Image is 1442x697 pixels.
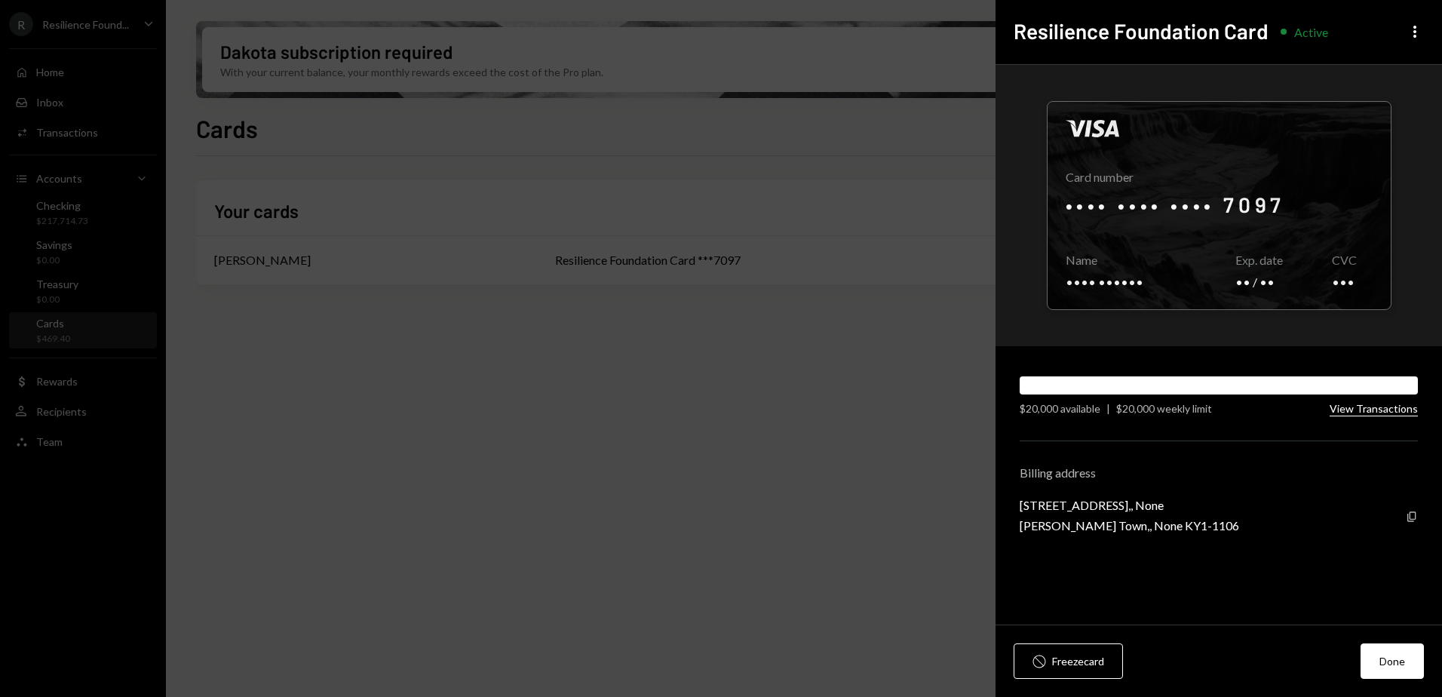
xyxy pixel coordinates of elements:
[1020,465,1418,480] div: Billing address
[1052,653,1104,669] div: Freeze card
[1014,643,1123,679] button: Freezecard
[1106,401,1110,416] div: |
[1014,17,1269,46] h2: Resilience Foundation Card
[1361,643,1424,679] button: Done
[1330,402,1418,416] button: View Transactions
[1047,101,1391,310] div: Click to reveal
[1020,498,1239,512] div: [STREET_ADDRESS],, None
[1294,25,1328,39] div: Active
[1020,401,1100,416] div: $20,000 available
[1020,518,1239,533] div: [PERSON_NAME] Town,, None KY1-1106
[1116,401,1212,416] div: $20,000 weekly limit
